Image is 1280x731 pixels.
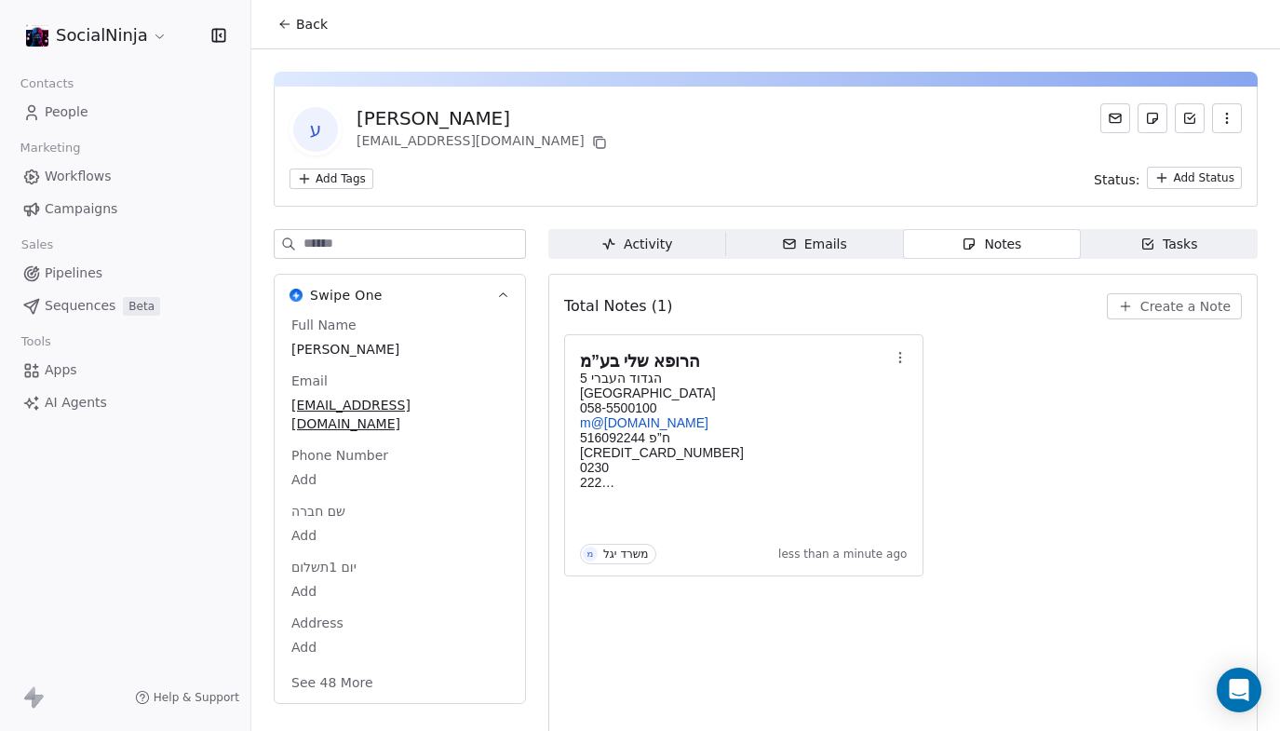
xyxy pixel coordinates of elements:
span: Workflows [45,167,112,186]
span: Status: [1094,170,1139,189]
span: Email [288,372,331,390]
p: 222 [580,475,889,490]
span: SocialNinja [56,23,148,47]
p: [CREDIT_CARD_NUMBER] [580,445,889,460]
div: משרד יגל [603,548,648,561]
span: AI Agents [45,393,107,413]
span: Back [296,15,328,34]
span: ע [293,107,338,152]
span: Pipelines [45,264,102,283]
div: Tasks [1140,235,1198,254]
span: Add [291,582,508,601]
span: Contacts [12,70,82,98]
span: Sequences [45,296,115,316]
p: [GEOGRAPHIC_DATA] [580,386,889,400]
a: Campaigns [15,194,236,224]
span: Sales [13,231,61,259]
img: Swipe One [290,289,303,302]
span: [PERSON_NAME] [291,340,508,359]
div: Swipe OneSwipe One [275,316,525,703]
p: 0230 [580,460,889,475]
a: Pipelines [15,258,236,289]
div: [PERSON_NAME] [357,105,611,131]
span: Address [288,614,347,632]
button: Create a Note [1107,293,1242,319]
p: ח”פ 516092244 [580,430,889,445]
span: שם חברה [288,502,349,521]
span: Help & Support [154,690,239,705]
button: SocialNinja [22,20,171,51]
div: [EMAIL_ADDRESS][DOMAIN_NAME] [357,131,611,154]
span: Beta [123,297,160,316]
a: AI Agents [15,387,236,418]
h1: הרופא שלי בע”מ [580,352,889,371]
span: Marketing [12,134,88,162]
span: Campaigns [45,199,117,219]
span: Swipe One [310,286,383,305]
span: Apps [45,360,77,380]
button: See 48 More [280,666,384,699]
button: Add Status [1147,167,1242,189]
span: less than a minute ago [778,547,907,562]
div: מ [587,547,594,562]
button: Swipe OneSwipe One [275,275,525,316]
a: Workflows [15,161,236,192]
span: Add [291,638,508,657]
p: 058-5500100 [580,400,889,415]
span: Add [291,526,508,545]
button: Back [266,7,339,41]
a: People [15,97,236,128]
div: Open Intercom Messenger [1217,668,1261,712]
a: Help & Support [135,690,239,705]
span: Create a Note [1140,297,1231,316]
div: Emails [782,235,847,254]
span: Phone Number [288,446,392,465]
span: יום 1תשלום [288,558,360,576]
a: m@[DOMAIN_NAME] [580,415,708,430]
a: SequencesBeta [15,291,236,321]
span: People [45,102,88,122]
img: Screenshot%202025-06-30%20at%2013.54.19.png [26,24,48,47]
a: Apps [15,355,236,386]
p: הגדוד העברי 5 [580,371,889,386]
span: [EMAIL_ADDRESS][DOMAIN_NAME] [291,396,508,433]
div: Activity [601,235,672,254]
button: Add Tags [290,169,373,189]
span: Tools [13,328,59,356]
span: Total Notes (1) [564,295,672,318]
span: Full Name [288,316,360,334]
span: Add [291,470,508,489]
